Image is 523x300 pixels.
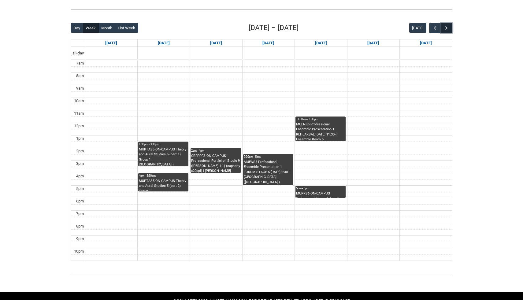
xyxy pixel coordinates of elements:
a: Go to September 18, 2025 [314,39,328,47]
div: 1:30pm - 3:30pm [139,142,188,146]
button: Previous Week [429,23,441,33]
div: 9pm [75,236,85,242]
div: 2:30pm - 5pm [244,155,293,159]
div: 12pm [73,123,85,129]
a: Go to September 16, 2025 [209,39,223,47]
div: 4pm - 5:30pm [139,174,188,178]
span: all-day [71,50,85,56]
a: Go to September 15, 2025 [157,39,171,47]
div: 8am [75,73,85,79]
div: 3pm [75,161,85,167]
div: MUENS5 Professional Ensemble Presentation 1 FORUM STAGE 5 [DATE] 2:30- | [GEOGRAPHIC_DATA] ([GEOG... [244,160,293,185]
img: REDU_GREY_LINE [71,271,452,277]
div: 10pm [73,248,85,254]
div: 2pm - 4pm [191,149,240,153]
a: Go to September 19, 2025 [366,39,380,47]
div: MUPTAS5 ON-CAMPUS Theory and Aural Studies 5 (part 2) Group 1 | [GEOGRAPHIC_DATA].) (capacity x20... [139,179,188,191]
div: 10am [73,98,85,104]
div: 6pm [75,198,85,204]
div: 7am [75,60,85,66]
div: 1pm [75,135,85,142]
div: CRFPPFS ON-CAMPUS Professional Portfolio | Studio 9 ([PERSON_NAME]. L1) (capacity x20ppl) | [PERS... [191,154,240,173]
button: Month [98,23,115,33]
a: Go to September 14, 2025 [104,39,118,47]
button: Day [71,23,83,33]
button: Next Week [441,23,452,33]
button: Week [83,23,99,33]
div: MUPTAS5 ON-CAMPUS Theory and Aural Studies 5 (part 1) Group 1 | [GEOGRAPHIC_DATA].) (capacity x20... [139,147,188,166]
a: Go to September 20, 2025 [419,39,433,47]
div: 11am [73,110,85,117]
h2: [DATE] – [DATE] [249,23,299,33]
div: 7pm [75,211,85,217]
div: 2pm [75,148,85,154]
div: 9am [75,85,85,91]
div: 4pm [75,173,85,179]
div: 5pm [75,186,85,192]
div: MUENS5 Professional Ensemble Presentation 1 REHEARSAL [DATE] 11:30- | Ensemble Room 5 ([GEOGRAPHI... [296,122,345,141]
a: Go to September 17, 2025 [261,39,276,47]
div: 11:30am - 1:30pm [296,117,345,121]
div: 5pm - 6pm [296,186,345,191]
button: List Week [115,23,138,33]
div: MUPRS6 ON-CAMPUS Professional Presentation 2 INSTRUMENTAL WORKSHOP THU 5:00 | [GEOGRAPHIC_DATA] (... [296,191,345,198]
div: 8pm [75,223,85,229]
button: [DATE] [409,23,426,33]
img: REDU_GREY_LINE [71,6,452,13]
